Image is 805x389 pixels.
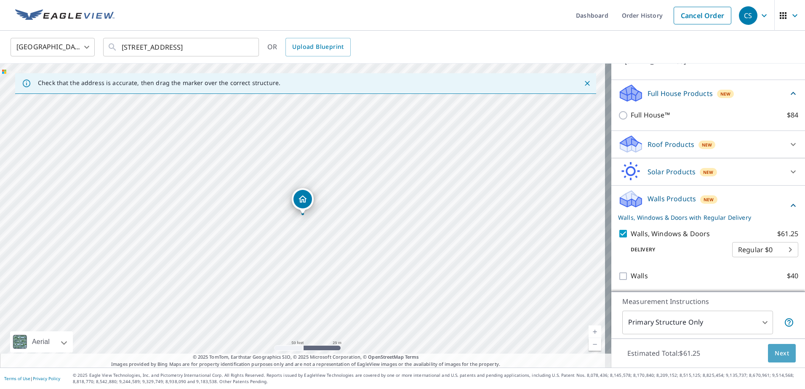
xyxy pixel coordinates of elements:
p: © 2025 Eagle View Technologies, Inc. and Pictometry International Corp. All Rights Reserved. Repo... [73,372,801,385]
p: Walls [631,271,648,281]
p: Estimated Total: $61.25 [621,344,707,362]
a: Terms of Use [4,376,30,381]
p: Walls, Windows & Doors with Regular Delivery [618,213,788,222]
button: Next [768,344,796,363]
p: $61.25 [777,229,798,239]
p: Walls Products [648,194,696,204]
a: Privacy Policy [33,376,60,381]
a: Current Level 19, Zoom Out [589,338,601,351]
div: Dropped pin, building 1, Residential property, 2705 Elmwood Dr Logansport, IN 46947 [292,188,314,214]
a: Upload Blueprint [285,38,350,56]
span: Your report will include only the primary structure on the property. For example, a detached gara... [784,317,794,328]
img: EV Logo [15,9,115,22]
div: Walls ProductsNewWalls, Windows & Doors with Regular Delivery [618,189,798,222]
span: New [702,141,712,148]
span: New [703,169,714,176]
div: Roof ProductsNew [618,134,798,155]
span: Upload Blueprint [292,42,344,52]
a: Terms [405,354,419,360]
button: Close [582,78,593,89]
a: OpenStreetMap [368,354,403,360]
span: Next [775,348,789,359]
a: Cancel Order [674,7,731,24]
span: © 2025 TomTom, Earthstar Geographics SIO, © 2025 Microsoft Corporation, © [193,354,419,361]
span: New [720,91,731,97]
div: Aerial [29,331,52,352]
a: Current Level 19, Zoom In [589,325,601,338]
div: Regular $0 [732,238,798,261]
p: $40 [787,271,798,281]
div: [GEOGRAPHIC_DATA] [11,35,95,59]
p: | [4,376,60,381]
p: Delivery [618,246,732,253]
span: New [704,196,714,203]
p: Check that the address is accurate, then drag the marker over the correct structure. [38,79,280,87]
div: OR [267,38,351,56]
p: Roof Products [648,139,694,149]
p: Solar Products [648,167,696,177]
p: $84 [787,110,798,120]
div: Primary Structure Only [622,311,773,334]
div: Solar ProductsNew [618,162,798,182]
div: Full House ProductsNew [618,83,798,103]
p: Full House™ [631,110,670,120]
div: Aerial [10,331,73,352]
div: CS [739,6,757,25]
p: Measurement Instructions [622,296,794,306]
input: Search by address or latitude-longitude [122,35,242,59]
p: Walls, Windows & Doors [631,229,710,239]
p: Full House Products [648,88,713,99]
